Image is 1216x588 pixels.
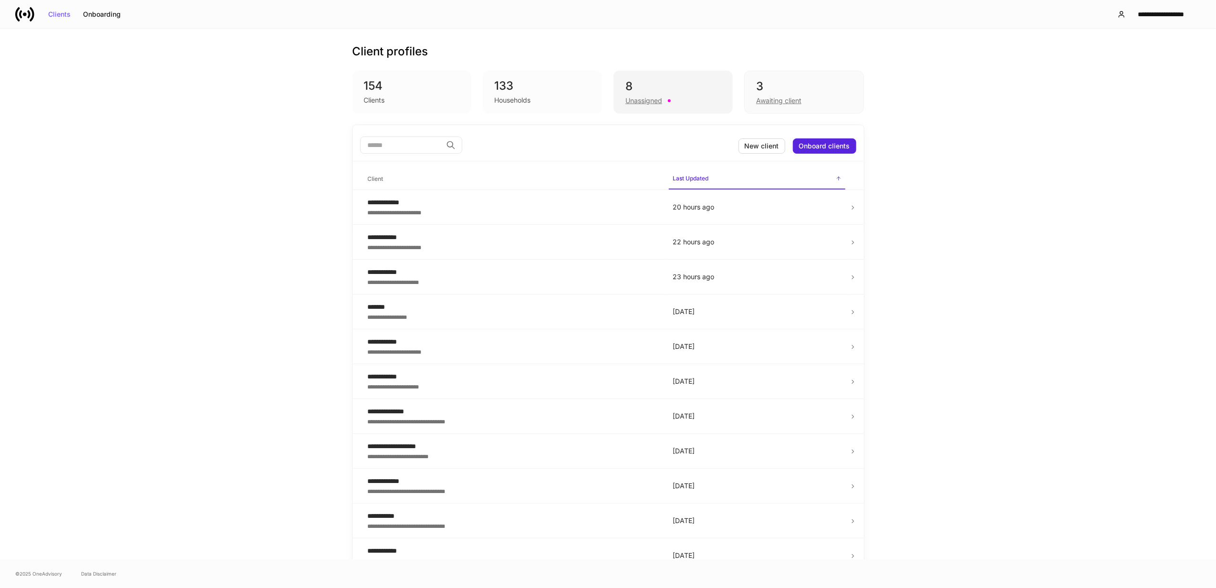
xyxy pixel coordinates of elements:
div: 8 [625,79,721,94]
h3: Client profiles [353,44,428,59]
a: Data Disclaimer [81,570,116,577]
button: New client [738,138,785,154]
p: [DATE] [673,551,842,560]
div: New client [745,143,779,149]
div: 8Unassigned [613,71,733,114]
p: [DATE] [673,446,842,456]
p: 20 hours ago [673,202,842,212]
div: 133 [494,78,591,94]
div: Clients [48,11,71,18]
div: 3 [756,79,852,94]
p: [DATE] [673,342,842,351]
div: Clients [364,95,385,105]
div: Households [494,95,530,105]
button: Onboarding [77,7,127,22]
p: 23 hours ago [673,272,842,282]
p: [DATE] [673,377,842,386]
div: Onboard clients [799,143,850,149]
div: 154 [364,78,460,94]
button: Clients [42,7,77,22]
div: Awaiting client [756,96,801,105]
div: 3Awaiting client [744,71,863,114]
span: © 2025 OneAdvisory [15,570,62,577]
p: [DATE] [673,516,842,525]
h6: Client [368,174,384,183]
p: 22 hours ago [673,237,842,247]
p: [DATE] [673,307,842,316]
div: Unassigned [625,96,662,105]
div: Onboarding [83,11,121,18]
button: Onboard clients [793,138,856,154]
h6: Last Updated [673,174,708,183]
span: Client [364,169,661,189]
p: [DATE] [673,481,842,491]
span: Last Updated [669,169,845,189]
p: [DATE] [673,411,842,421]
